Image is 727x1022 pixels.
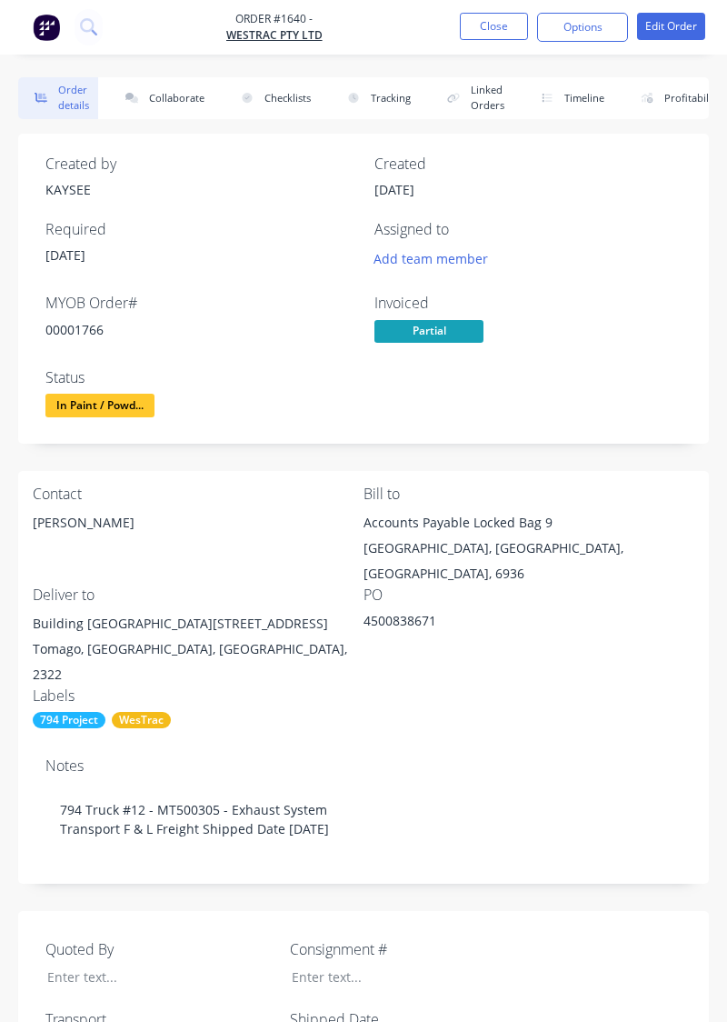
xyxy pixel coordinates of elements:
div: WesTrac [112,712,171,728]
div: 00001766 [45,320,353,339]
div: [GEOGRAPHIC_DATA], [GEOGRAPHIC_DATA], [GEOGRAPHIC_DATA], 6936 [363,536,694,586]
div: Bill to [363,486,694,503]
button: Add team member [374,245,498,270]
button: Timeline [524,77,613,119]
div: 794 Truck #12 - MT500305 - Exhaust System Transport F & L Freight Shipped Date [DATE] [45,782,682,857]
label: Quoted By [45,938,273,960]
div: Required [45,221,353,238]
button: In Paint / Powd... [45,394,154,421]
span: [DATE] [374,181,414,198]
button: Order details [18,77,98,119]
img: Factory [33,14,60,41]
div: Building [GEOGRAPHIC_DATA][STREET_ADDRESS] [33,611,363,636]
button: Options [537,13,628,42]
div: Status [45,369,353,386]
div: Invoiced [374,295,682,312]
span: Partial [374,320,483,343]
div: Assigned to [374,221,682,238]
button: Collaborate [109,77,214,119]
button: Edit Order [637,13,705,40]
div: MYOB Order # [45,295,353,312]
div: Deliver to [33,586,363,604]
div: PO [363,586,694,604]
button: Tracking [331,77,420,119]
div: Created [374,155,682,173]
div: Contact [33,486,363,503]
div: Labels [33,687,363,705]
span: [DATE] [45,246,85,264]
div: Notes [45,757,682,775]
div: Tomago, [GEOGRAPHIC_DATA], [GEOGRAPHIC_DATA], 2322 [33,636,363,687]
button: Linked Orders [431,77,513,119]
div: KAYSEE [45,180,353,199]
div: 4500838671 [363,611,591,636]
label: Consignment # [290,938,517,960]
button: Add team member [364,245,498,270]
span: Order #1640 - [226,11,323,27]
span: In Paint / Powd... [45,394,154,416]
button: Close [460,13,528,40]
div: 794 Project [33,712,105,728]
div: Accounts Payable Locked Bag 9[GEOGRAPHIC_DATA], [GEOGRAPHIC_DATA], [GEOGRAPHIC_DATA], 6936 [363,510,694,586]
a: WesTrac Pty Ltd [226,27,323,44]
div: [PERSON_NAME] [33,510,363,568]
button: Checklists [224,77,320,119]
div: [PERSON_NAME] [33,510,363,536]
div: Building [GEOGRAPHIC_DATA][STREET_ADDRESS]Tomago, [GEOGRAPHIC_DATA], [GEOGRAPHIC_DATA], 2322 [33,611,363,687]
div: Accounts Payable Locked Bag 9 [363,510,694,536]
div: Created by [45,155,353,173]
